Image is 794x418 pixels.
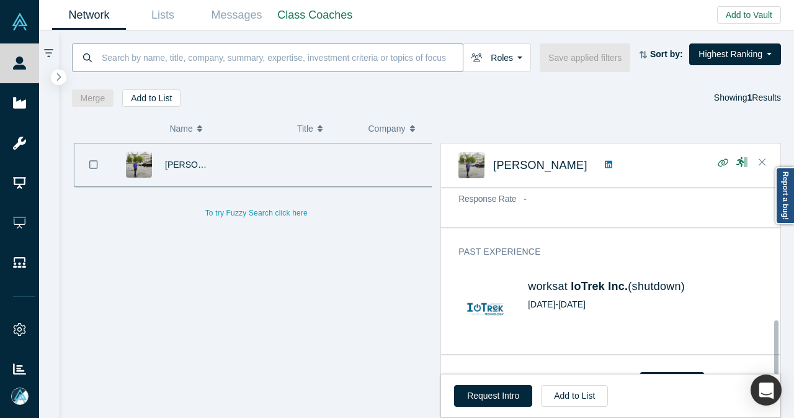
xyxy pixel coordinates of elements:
[524,193,772,206] dd: -
[454,385,532,407] button: Request Intro
[775,167,794,224] a: Report a bug!
[458,193,524,219] dt: Response Rate
[126,1,200,30] a: Lists
[717,6,781,24] button: Add to Vault
[11,388,29,405] img: Mia Scott's Account
[52,1,126,30] a: Network
[747,93,752,102] strong: 1
[458,280,515,337] img: IoTrek Inc.'s Logo
[297,116,313,142] span: Title
[458,245,755,258] h3: Past Experience
[368,116,427,142] button: Company
[753,153,772,173] button: Close
[528,280,772,294] h4: works at (shutdown)
[540,43,630,72] button: Save applied filters
[571,280,628,293] a: IoTrek Inc.
[747,93,781,102] span: Results
[169,116,192,142] span: Name
[169,116,284,142] button: Name
[463,43,531,72] button: Roles
[197,205,316,221] button: To try Fuzzy Search click here
[650,49,683,59] strong: Sort by:
[122,89,181,107] button: Add to List
[126,152,152,178] img: Sayantan Biswas's Profile Image
[714,89,781,107] div: Showing
[458,152,484,178] img: Sayantan Biswas's Profile Image
[72,89,114,107] button: Merge
[74,143,113,186] button: Bookmark
[493,159,587,171] a: [PERSON_NAME]
[11,13,29,30] img: Alchemist Vault Logo
[541,385,608,407] button: Add to List
[297,116,355,142] button: Title
[689,43,781,65] button: Highest Ranking
[100,43,463,72] input: Search by name, title, company, summary, expertise, investment criteria or topics of focus
[165,160,236,170] a: [PERSON_NAME]
[640,372,704,389] button: Add Review
[274,1,357,30] a: Class Coaches
[200,1,274,30] a: Messages
[528,298,772,311] div: [DATE] - [DATE]
[368,116,406,142] span: Company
